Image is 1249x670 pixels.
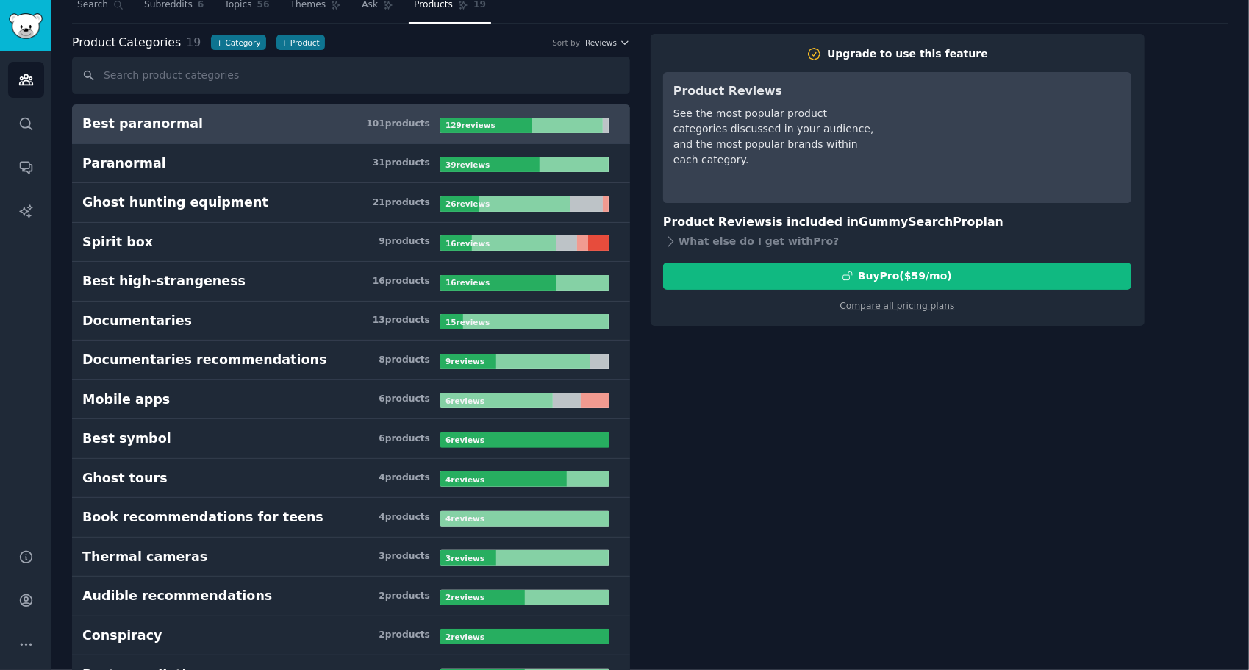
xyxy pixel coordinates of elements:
h3: Product Reviews is included in plan [663,213,1131,232]
span: GummySearch Pro [859,215,975,229]
span: Product [72,34,116,52]
div: 31 product s [373,157,430,170]
button: +Product [276,35,325,50]
div: Best high-strangeness [82,272,246,291]
div: Buy Pro ($ 59 /mo ) [858,268,952,284]
span: + [282,38,288,48]
div: 16 product s [373,275,430,288]
div: Ghost hunting equipment [82,193,268,212]
button: Reviews [585,38,629,48]
div: Ghost tours [82,469,168,488]
a: Audible recommendations2products2reviews [72,577,630,616]
a: Documentaries recommendations8products9reviews [72,341,630,380]
a: Spirit box9products16reviews [72,223,630,263]
div: 4 product s [379,471,430,485]
div: Sort by [552,38,580,48]
div: 8 product s [379,354,430,367]
b: 26 review s [445,199,490,208]
div: 13 product s [373,314,430,327]
div: 2 product s [379,590,430,603]
div: Best symbol [82,430,171,448]
button: BuyPro($59/mo) [663,263,1131,290]
div: 3 product s [379,550,430,563]
b: 4 review s [445,514,484,523]
a: Paranormal31products39reviews [72,144,630,184]
div: 101 product s [366,118,430,131]
b: 2 review s [445,593,484,602]
b: 6 review s [445,435,484,444]
div: Upgrade to use this feature [827,46,988,62]
a: Compare all pricing plans [840,301,954,311]
b: 129 review s [445,121,495,129]
div: Book recommendations for teens [82,508,323,527]
span: Categories [72,34,181,52]
div: 2 product s [379,629,430,642]
div: 6 product s [379,393,430,406]
a: Documentaries13products15reviews [72,302,630,341]
span: 19 [186,35,201,49]
a: Thermal cameras3products3reviews [72,538,630,577]
div: Thermal cameras [82,548,207,566]
a: Best high-strangeness16products16reviews [72,262,630,302]
b: 3 review s [445,554,484,563]
div: What else do I get with Pro ? [663,232,1131,252]
div: Mobile apps [82,391,170,409]
div: 21 product s [373,196,430,210]
b: 2 review s [445,632,484,641]
b: 4 review s [445,475,484,484]
a: Conspiracy2products2reviews [72,616,630,656]
b: 16 review s [445,278,490,287]
a: Ghost hunting equipment21products26reviews [72,183,630,223]
div: Documentaries recommendations [82,351,326,369]
a: Book recommendations for teens4products4reviews [72,498,630,538]
a: Best symbol6products6reviews [72,419,630,459]
div: Documentaries [82,312,192,330]
div: Paranormal [82,154,166,173]
b: 16 review s [445,239,490,248]
input: Search product categories [72,57,630,94]
span: + [216,38,223,48]
img: GummySearch logo [9,13,43,39]
b: 9 review s [445,357,484,366]
div: 6 product s [379,432,430,446]
div: 4 product s [379,511,430,524]
div: Audible recommendations [82,587,272,605]
div: 9 product s [379,235,430,249]
div: Spirit box [82,233,153,252]
div: Conspiracy [82,627,162,645]
a: Mobile apps6products6reviews [72,380,630,420]
span: Reviews [585,38,617,48]
a: Ghost tours4products4reviews [72,459,630,499]
h3: Product Reviews [673,82,880,101]
b: 6 review s [445,396,484,405]
div: See the most popular product categories discussed in your audience, and the most popular brands w... [673,106,880,168]
button: +Category [211,35,265,50]
b: 39 review s [445,160,490,169]
a: Best paranormal101products129reviews [72,104,630,144]
div: Best paranormal [82,115,203,133]
b: 15 review s [445,318,490,327]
